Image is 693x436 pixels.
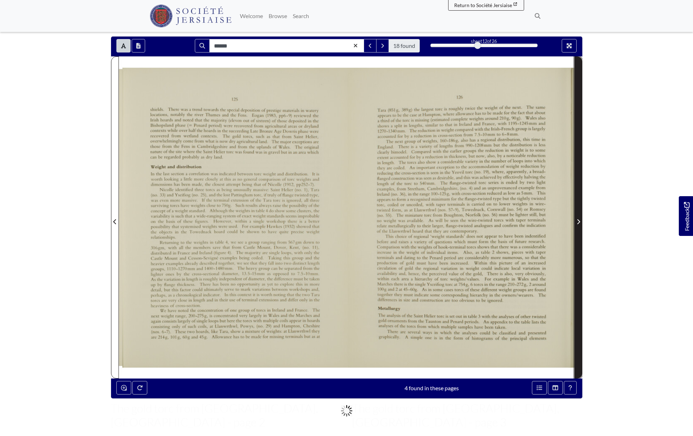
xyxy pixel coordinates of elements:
[482,38,487,44] span: 12
[532,381,547,394] button: Open metadata window
[116,39,131,53] button: Toggle text selection (Alt+T)
[347,56,574,379] img: The gold torc from Saint Helier, Jersey - page 13
[237,9,266,23] a: Welcome
[111,56,119,379] button: Previous Page
[116,381,131,394] button: Enable or disable loupe tool (Alt+L)
[548,381,563,394] button: Thumbnails
[132,39,145,53] button: Open transcription window
[682,202,691,231] span: Feedback
[150,5,232,27] img: Société Jersiaise
[376,39,389,53] button: Next Match
[195,39,210,53] button: Search
[430,38,538,45] div: sheet of 26
[393,42,415,50] span: 18 found
[209,39,364,53] input: Search for
[132,381,147,394] button: Rotate the book
[679,196,693,236] a: Would you like to provide feedback?
[266,9,290,23] a: Browse
[373,381,464,392] div: 4 found in these pages
[564,381,577,394] button: Help
[454,2,512,8] span: Return to Société Jersiaise
[562,39,577,53] button: Full screen mode
[364,39,376,53] button: Previous Match
[290,9,312,23] a: Search
[574,56,582,379] button: Next Page
[150,3,232,29] a: Société Jersiaise logo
